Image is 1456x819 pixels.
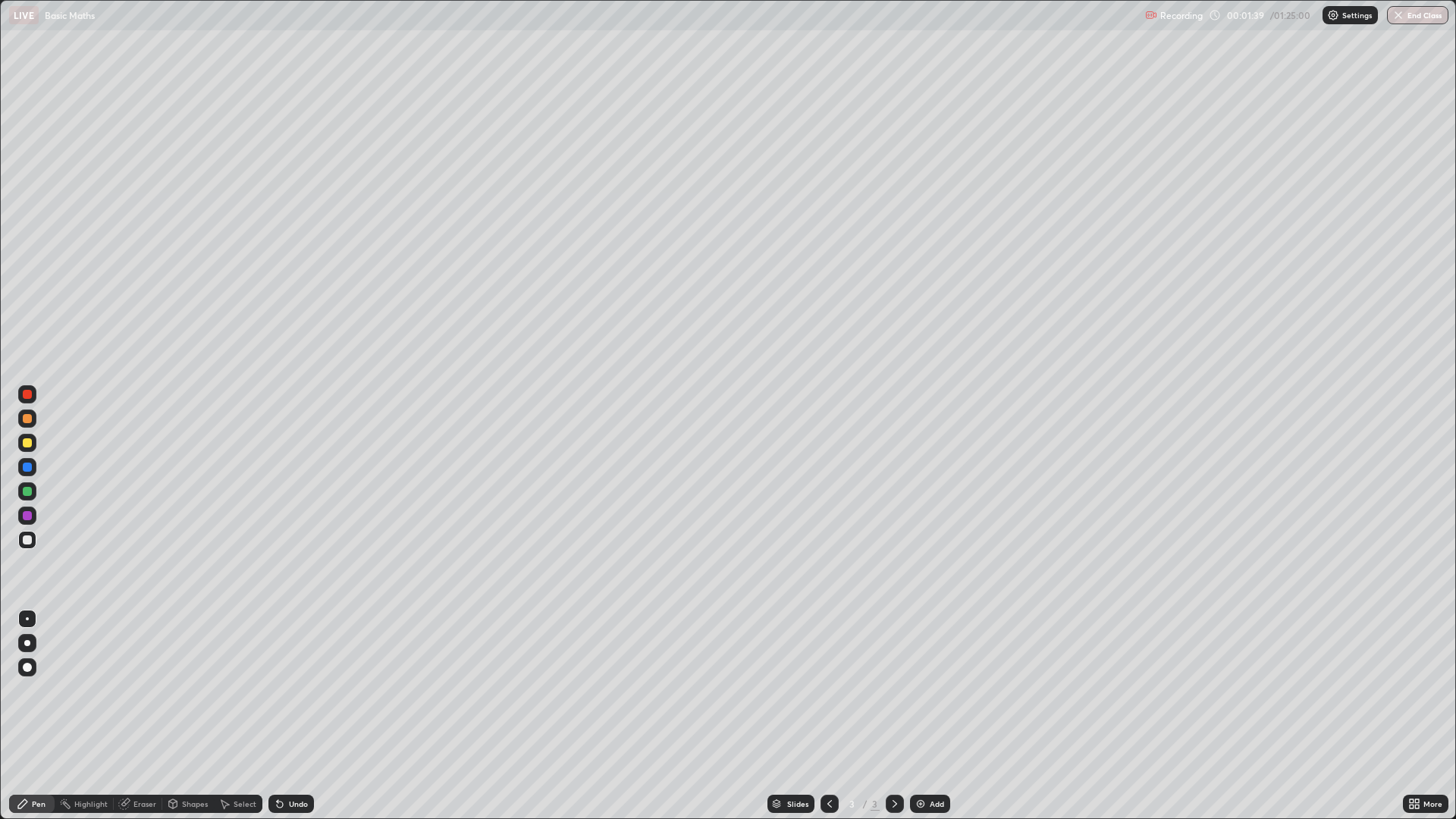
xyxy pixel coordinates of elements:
p: Settings [1342,11,1372,19]
div: Slides [787,800,808,808]
div: 3 [871,797,880,811]
img: add-slide-button [915,798,927,810]
div: Pen [32,800,45,808]
div: More [1423,800,1442,808]
button: End Class [1387,6,1448,24]
div: Shapes [182,800,208,808]
div: Select [234,800,256,808]
p: LIVE [14,9,34,21]
div: 3 [845,799,860,808]
img: end-class-cross [1392,9,1404,21]
div: / [863,799,868,808]
p: Recording [1160,10,1203,21]
img: class-settings-icons [1327,9,1339,21]
div: Eraser [133,800,156,808]
p: Basic Maths [45,9,95,21]
div: Add [930,800,944,808]
div: Undo [289,800,308,808]
div: Highlight [74,800,108,808]
img: recording.375f2c34.svg [1145,9,1157,21]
